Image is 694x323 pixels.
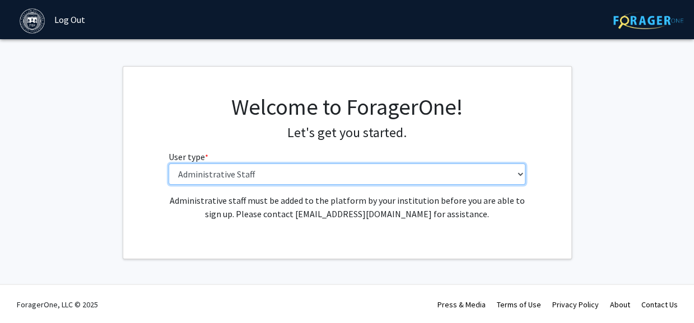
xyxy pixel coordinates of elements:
a: Contact Us [641,299,678,310]
a: Terms of Use [497,299,541,310]
img: ForagerOne Logo [613,12,683,29]
a: Press & Media [437,299,486,310]
h1: Welcome to ForagerOne! [169,93,525,120]
h4: Let's get you started. [169,125,525,141]
iframe: Chat [8,273,48,315]
a: About [610,299,630,310]
img: Brandeis University Logo [20,8,45,34]
p: Administrative staff must be added to the platform by your institution before you are able to sig... [169,194,525,221]
label: User type [169,150,208,163]
a: Privacy Policy [552,299,599,310]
